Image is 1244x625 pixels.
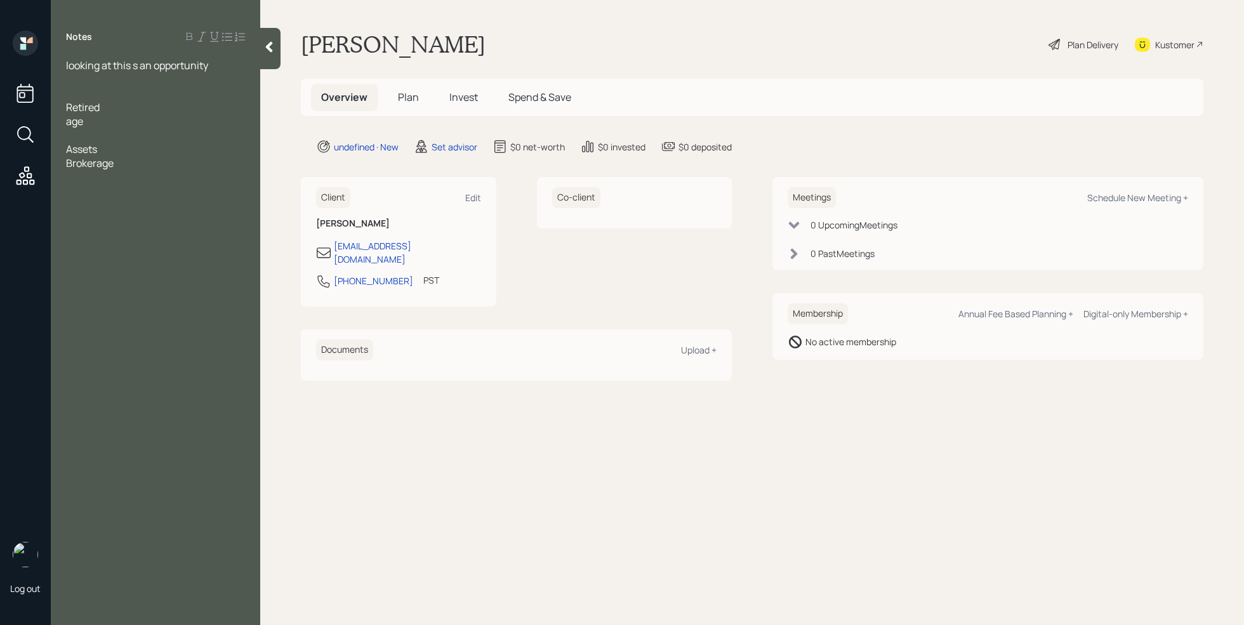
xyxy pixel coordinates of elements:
span: age [66,114,83,128]
div: [EMAIL_ADDRESS][DOMAIN_NAME] [334,239,481,266]
div: $0 invested [598,140,645,154]
h6: Client [316,187,350,208]
div: Digital-only Membership + [1083,308,1188,320]
div: Kustomer [1155,38,1194,51]
div: $0 deposited [678,140,732,154]
span: Spend & Save [508,90,571,104]
div: Edit [465,192,481,204]
div: undefined · New [334,140,399,154]
h6: Co-client [552,187,600,208]
div: 0 Past Meeting s [811,247,875,260]
div: Set advisor [432,140,477,154]
span: Assets [66,142,97,156]
div: $0 net-worth [510,140,565,154]
div: No active membership [805,335,896,348]
span: Invest [449,90,478,104]
div: PST [423,273,439,287]
label: Notes [66,30,92,43]
div: Log out [10,582,41,595]
span: Overview [321,90,367,104]
div: Plan Delivery [1068,38,1118,51]
span: Plan [398,90,419,104]
div: Upload + [681,344,717,356]
h1: [PERSON_NAME] [301,30,486,58]
h6: [PERSON_NAME] [316,218,481,229]
div: [PHONE_NUMBER] [334,274,413,287]
h6: Documents [316,339,373,360]
span: looking at this s an opportunity [66,58,208,72]
h6: Membership [788,303,848,324]
div: Schedule New Meeting + [1087,192,1188,204]
h6: Meetings [788,187,836,208]
span: Retired [66,100,100,114]
img: retirable_logo.png [13,542,38,567]
span: Brokerage [66,156,114,170]
div: 0 Upcoming Meeting s [811,218,897,232]
div: Annual Fee Based Planning + [958,308,1073,320]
